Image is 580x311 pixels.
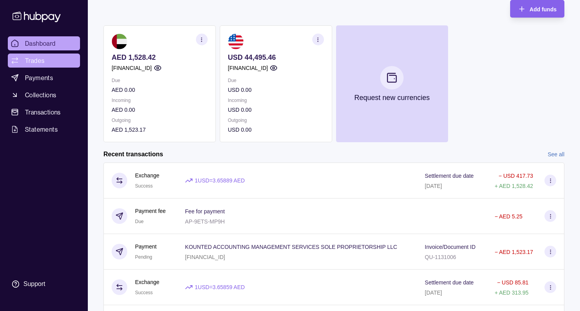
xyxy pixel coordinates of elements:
p: Invoice/Document ID [425,244,475,250]
p: QU-1131006 [425,254,456,260]
p: [FINANCIAL_ID] [112,64,152,72]
p: USD 0.00 [228,125,324,134]
p: AED 0.00 [112,105,208,114]
button: Request new currencies [336,25,448,142]
p: 1 USD = 3.65859 AED [195,283,245,291]
p: [DATE] [425,183,442,189]
p: Payment [135,242,157,251]
a: Statements [8,122,80,136]
p: Due [112,76,208,85]
a: Dashboard [8,36,80,50]
p: − AED 1,523.17 [495,249,533,255]
p: + AED 1,528.42 [495,183,533,189]
p: Payment fee [135,207,166,215]
span: Collections [25,90,56,100]
span: Payments [25,73,53,82]
div: Support [23,280,45,288]
p: [FINANCIAL_ID] [185,254,225,260]
a: See all [548,150,564,159]
p: Outgoing [112,116,208,125]
img: us [228,34,244,49]
p: Exchange [135,278,159,286]
p: + AED 313.95 [495,290,528,296]
p: Incoming [228,96,324,105]
p: − AED 5.25 [495,213,522,220]
span: Statements [25,125,58,134]
span: Dashboard [25,39,56,48]
p: − USD 417.73 [498,173,533,179]
a: Collections [8,88,80,102]
img: ae [112,34,127,49]
p: − USD 85.81 [497,279,528,286]
a: Payments [8,71,80,85]
p: [DATE] [425,290,442,296]
p: AED 0.00 [112,86,208,94]
p: KOUNTED ACCOUNTING MANAGEMENT SERVICES SOLE PROPRIETORSHIP LLC [185,244,397,250]
p: USD 0.00 [228,105,324,114]
h2: Recent transactions [103,150,163,159]
p: Exchange [135,171,159,180]
p: [FINANCIAL_ID] [228,64,268,72]
a: Support [8,276,80,292]
span: Add funds [530,6,557,13]
p: Outgoing [228,116,324,125]
span: Success [135,290,153,295]
p: USD 0.00 [228,86,324,94]
p: AED 1,523.17 [112,125,208,134]
p: Request new currencies [354,93,430,102]
p: Fee for payment [185,208,225,214]
span: Due [135,219,144,224]
p: USD 44,495.46 [228,53,324,62]
p: AP-9ETS-MP9H [185,218,225,225]
span: Transactions [25,107,61,117]
a: Trades [8,54,80,68]
p: Settlement due date [425,279,473,286]
p: Incoming [112,96,208,105]
span: Trades [25,56,44,65]
p: AED 1,528.42 [112,53,208,62]
span: Success [135,183,153,189]
p: 1 USD = 3.65889 AED [195,176,245,185]
span: Pending [135,254,152,260]
p: Due [228,76,324,85]
p: Settlement due date [425,173,473,179]
a: Transactions [8,105,80,119]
